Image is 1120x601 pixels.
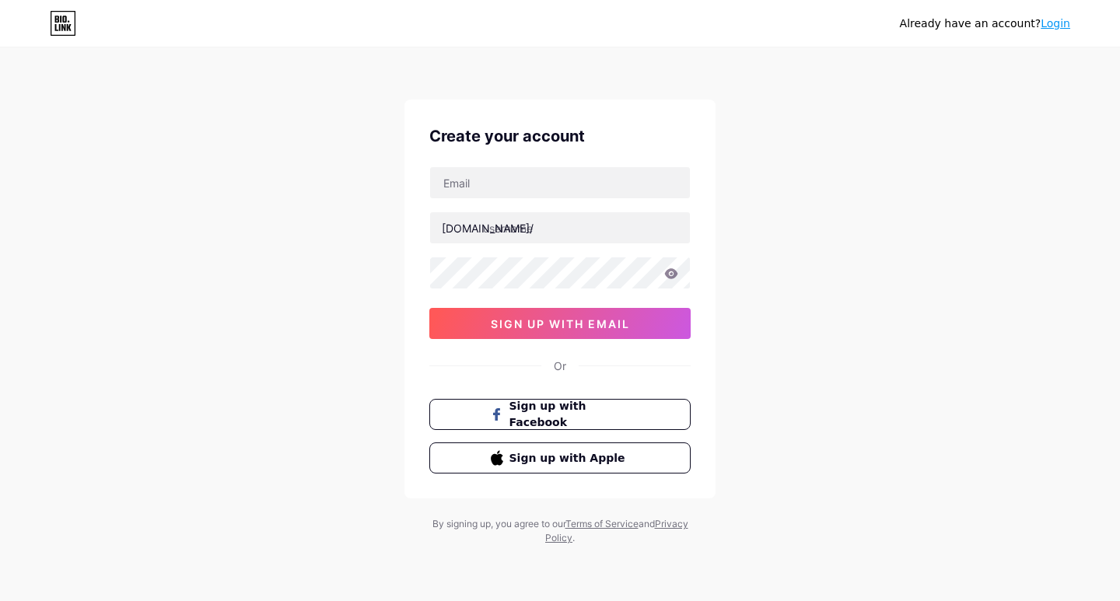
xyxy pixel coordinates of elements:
[509,398,630,431] span: Sign up with Facebook
[554,358,566,374] div: Or
[900,16,1070,32] div: Already have an account?
[429,308,691,339] button: sign up with email
[1041,17,1070,30] a: Login
[429,124,691,148] div: Create your account
[509,450,630,466] span: Sign up with Apple
[430,212,690,243] input: username
[430,167,690,198] input: Email
[428,517,692,545] div: By signing up, you agree to our and .
[491,317,630,330] span: sign up with email
[565,518,639,529] a: Terms of Service
[442,220,534,236] div: [DOMAIN_NAME]/
[429,442,691,473] button: Sign up with Apple
[429,399,691,430] button: Sign up with Facebook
